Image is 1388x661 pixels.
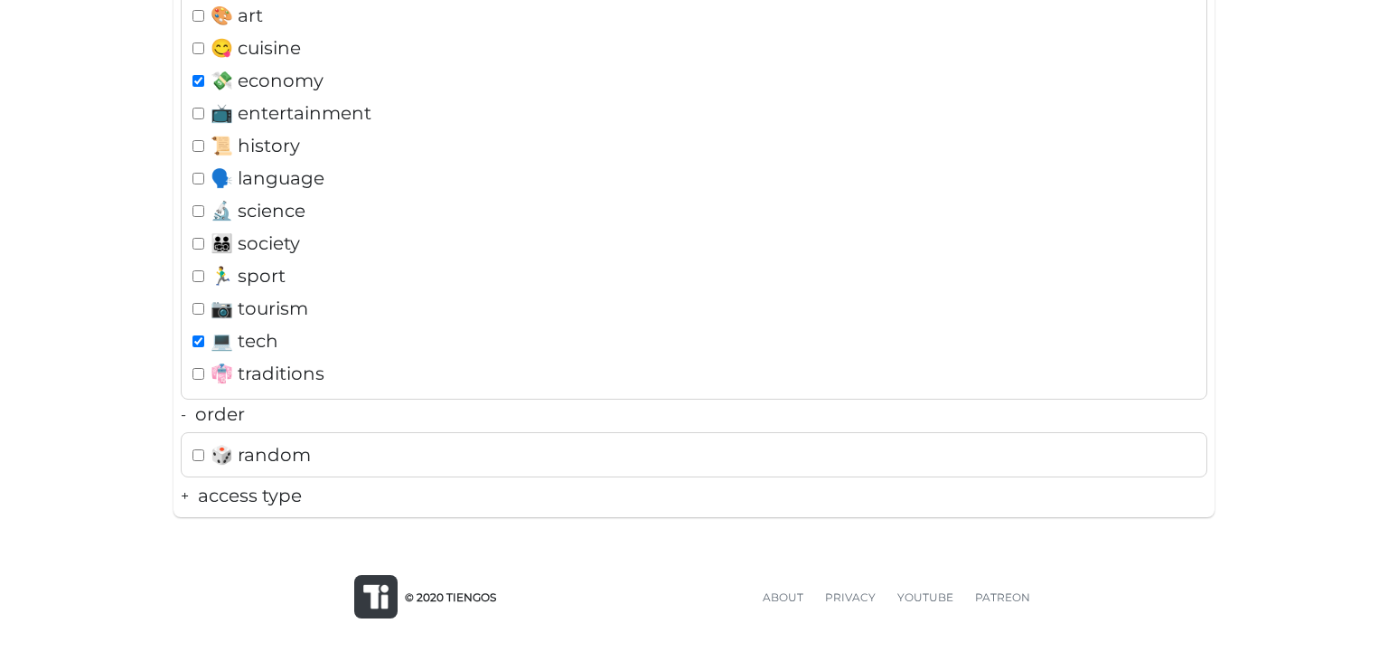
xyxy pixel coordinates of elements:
[211,440,311,469] span: 🎲 random
[211,294,308,323] span: 📷 tourism
[814,589,886,606] a: PRIVACY
[211,33,301,62] span: 😋 cuisine
[211,131,300,160] span: 📜 history
[363,584,389,609] img: logo
[211,196,305,225] span: 🔬 science
[181,481,1207,510] div: access type
[211,326,278,355] span: 💻 tech
[211,99,371,127] span: 📺 entertainment
[181,406,186,423] b: -
[211,1,263,30] span: 🎨 art
[181,487,189,505] b: +
[975,590,1030,604] span: PATREON
[211,66,324,95] span: 💸 economy
[181,400,1207,429] div: order
[886,589,964,606] a: YOUTUBE
[211,164,324,193] span: 🗣️ language
[752,589,814,606] a: ABOUT
[211,229,300,258] span: 👨‍👨‍👧‍👦 society
[211,261,286,290] span: ️🏃‍♂️ sport
[405,589,496,606] span: © 2020 TIENGOS
[211,359,324,388] span: 👘 traditions
[964,589,1041,606] a: PATREON
[825,590,876,604] span: PRIVACY
[763,590,803,604] span: ABOUT
[897,590,953,604] span: YOUTUBE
